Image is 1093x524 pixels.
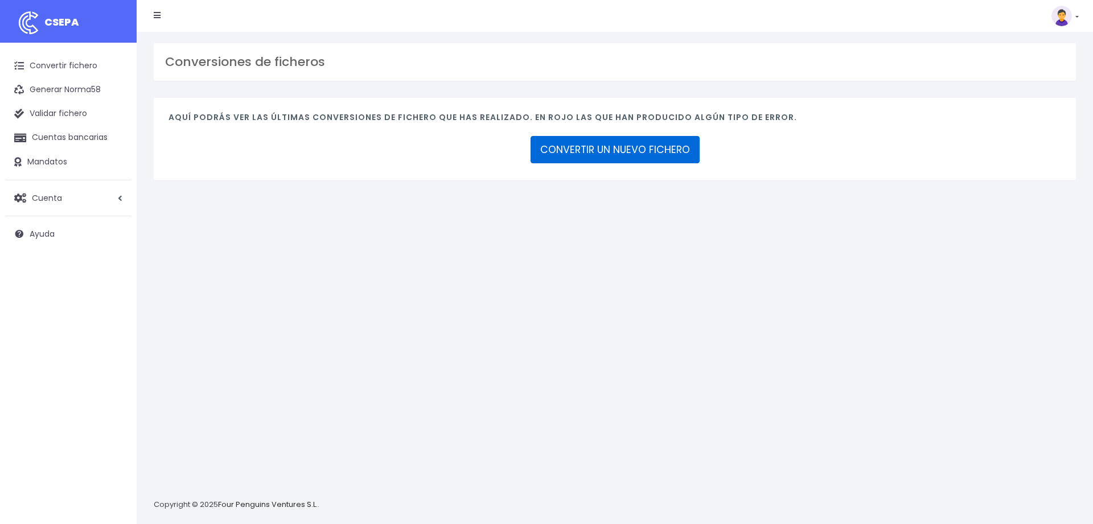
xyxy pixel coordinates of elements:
[531,136,700,163] a: CONVERTIR UN NUEVO FICHERO
[165,55,1065,69] h3: Conversiones de ficheros
[6,54,131,78] a: Convertir fichero
[1051,6,1072,26] img: profile
[169,113,1061,128] h4: Aquí podrás ver las últimas conversiones de fichero que has realizado. En rojo las que han produc...
[30,228,55,240] span: Ayuda
[6,222,131,246] a: Ayuda
[6,126,131,150] a: Cuentas bancarias
[44,15,79,29] span: CSEPA
[6,150,131,174] a: Mandatos
[32,192,62,203] span: Cuenta
[218,499,318,510] a: Four Penguins Ventures S.L.
[154,499,319,511] p: Copyright © 2025 .
[6,102,131,126] a: Validar fichero
[6,186,131,210] a: Cuenta
[6,78,131,102] a: Generar Norma58
[14,9,43,37] img: logo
